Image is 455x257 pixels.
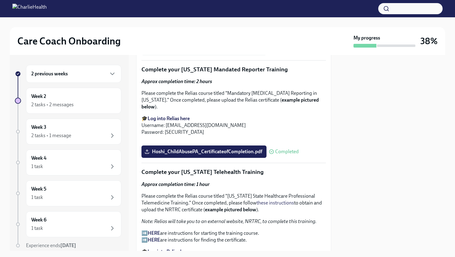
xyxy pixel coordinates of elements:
[31,163,43,170] div: 1 task
[31,70,68,77] h6: 2 previous weeks
[148,116,190,121] a: Log into Relias here
[148,249,190,255] a: Log into Relias here
[31,132,71,139] div: 2 tasks • 1 message
[141,181,210,187] strong: Approx completion time: 1 hour
[31,217,46,223] h6: Week 6
[15,211,121,237] a: Week 61 task
[148,237,160,243] a: HERE
[141,218,317,224] em: Note: Relias will take you to an external website, NRTRC, to complete this training.
[31,155,46,162] h6: Week 4
[31,194,43,201] div: 1 task
[26,242,76,248] span: Experience ends
[141,115,326,136] p: 🎓 Username: [EMAIL_ADDRESS][DOMAIN_NAME] Password: [SECURITY_DATA]
[15,150,121,175] a: Week 41 task
[31,101,74,108] div: 2 tasks • 2 messages
[141,193,326,213] p: Please complete the Relias course titled "[US_STATE] State Healthcare Professional Telemedicine T...
[31,186,46,192] h6: Week 5
[205,207,256,213] strong: example pictured below
[141,90,326,110] p: Please complete the Relias course titled "Mandatory [MEDICAL_DATA] Reporting in [US_STATE]." Once...
[141,145,266,158] label: Hoshi_ChildAbusePA_CertificateofCompletion.pdf
[141,230,326,243] p: ➡️ are instructions for starting the training course. ➡️ are instructions for finding the certifi...
[31,124,46,131] h6: Week 3
[148,230,160,236] a: HERE
[26,65,121,83] div: 2 previous weeks
[420,36,438,47] h3: 38%
[15,119,121,145] a: Week 32 tasks • 1 message
[15,180,121,206] a: Week 51 task
[275,149,299,154] span: Completed
[12,4,47,14] img: CharlieHealth
[31,93,46,100] h6: Week 2
[60,242,76,248] strong: [DATE]
[15,88,121,114] a: Week 22 tasks • 2 messages
[141,78,212,84] strong: Approx completion time: 2 hours
[257,200,294,206] a: these instructions
[141,168,326,176] p: Complete your [US_STATE] Telehealth Training
[353,35,380,41] strong: My progress
[31,225,43,232] div: 1 task
[141,65,326,74] p: Complete your [US_STATE] Mandated Reporter Training
[17,35,121,47] h2: Care Coach Onboarding
[146,149,262,155] span: Hoshi_ChildAbusePA_CertificateofCompletion.pdf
